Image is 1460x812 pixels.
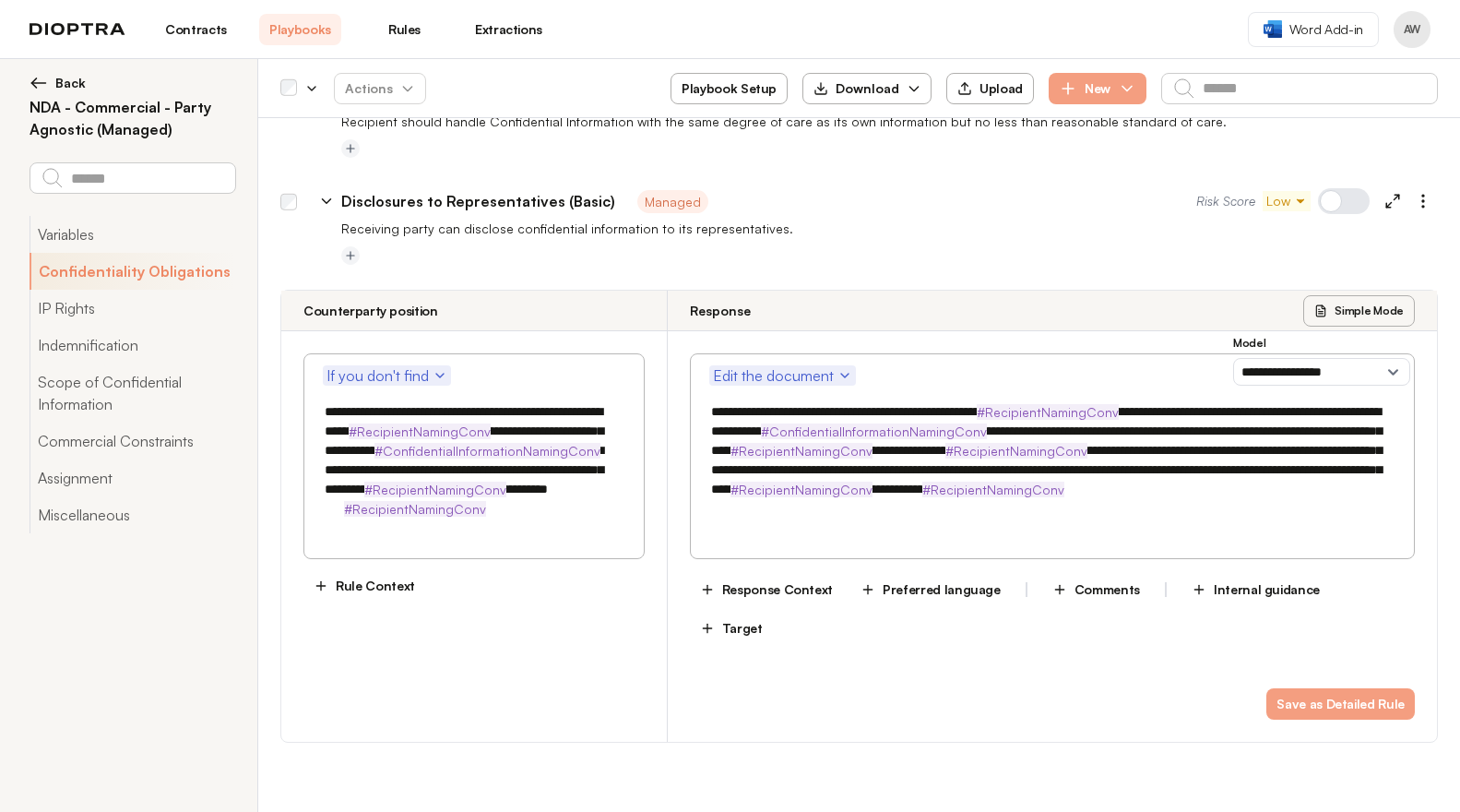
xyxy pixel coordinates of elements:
a: Rules [363,14,445,45]
p: Receiving party can disclose confidential information to its representatives. [341,220,1438,238]
button: Upload [946,73,1034,104]
h3: Counterparty position [303,302,438,320]
button: Add tag [341,246,360,265]
button: Commercial Constraints [30,423,235,460]
button: Save as Detailed Rule [1266,688,1415,720]
img: logo [30,23,125,36]
button: Rule Context [303,570,425,602]
p: Recipient should handle Confidential Information with the same degree of care as its own informat... [341,113,1438,131]
button: Low [1263,191,1311,211]
img: word [1264,20,1282,38]
a: Extractions [468,14,550,45]
strong: #RecipientNamingConv [922,482,1064,497]
strong: #RecipientNamingConv [945,443,1087,459]
button: IP Rights [30,290,235,327]
img: left arrow [30,74,48,92]
span: Actions [330,72,430,105]
strong: #RecipientNamingConv [344,501,486,517]
strong: #RecipientNamingConv [730,482,872,497]
button: Simple Mode [1303,295,1415,327]
button: If you don't find [323,365,451,386]
strong: #ConfidentialInformationNamingConv [761,424,987,439]
button: Download [802,73,932,104]
a: Word Add-in [1248,12,1379,47]
button: Scope of Confidential Information [30,364,235,423]
button: Comments [1042,574,1150,605]
span: Back [55,74,86,92]
button: Response Context [690,574,843,605]
button: New [1049,73,1146,104]
span: Managed [637,190,708,213]
button: Miscellaneous [30,496,235,533]
button: Actions [334,73,426,104]
button: Profile menu [1394,11,1430,48]
span: Low [1266,192,1307,210]
div: Download [813,79,899,98]
strong: #ConfidentialInformationNamingConv [374,443,600,459]
button: Playbook Setup [671,73,788,104]
button: Assignment [30,460,235,496]
strong: #RecipientNamingConv [977,404,1119,420]
a: Contracts [155,14,237,45]
button: Add tag [341,139,360,158]
button: Confidentiality Obligations [30,253,235,290]
span: If you don't find [326,364,447,387]
strong: #RecipientNamingConv [349,424,491,439]
strong: #RecipientNamingConv [730,443,872,459]
div: Upload [957,80,1023,97]
span: Risk Score [1196,192,1255,210]
button: Indemnification [30,327,235,364]
select: Model [1233,358,1410,386]
a: Playbooks [259,14,341,45]
strong: #RecipientNamingConv [364,482,506,497]
h2: NDA - Commercial - Party Agnostic (Managed) [30,96,235,140]
h3: Model [1233,336,1410,351]
button: Internal guidance [1181,574,1330,605]
p: Disclosures to Representatives (Basic) [341,190,615,212]
div: Select all [280,80,297,97]
button: Preferred language [850,574,1011,605]
button: Back [30,74,235,92]
span: Word Add-in [1289,20,1363,39]
button: Edit the document [709,365,856,386]
button: Variables [30,216,235,253]
span: Edit the document [713,364,852,387]
button: Target [690,613,773,644]
h3: Response [690,302,751,320]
